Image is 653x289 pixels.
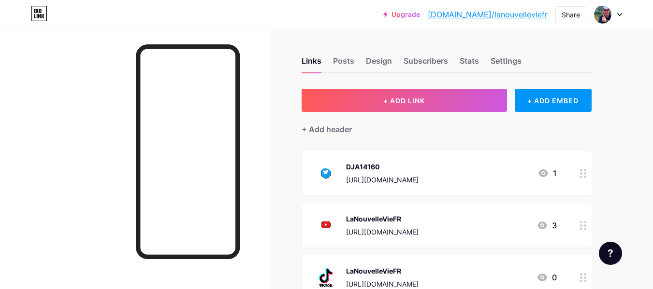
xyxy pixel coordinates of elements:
button: + ADD LINK [302,89,507,112]
div: LaNouvelleVieFR [346,266,419,276]
div: + Add header [302,124,352,135]
a: [DOMAIN_NAME]/lanouvelleviefr [428,9,548,20]
div: DJA14160 [346,162,419,172]
div: Settings [491,55,522,72]
span: + ADD LINK [383,96,425,105]
div: Links [302,55,321,72]
img: La vie de Marin-pecheur [594,5,612,24]
img: LaNouvelleVieFR [313,213,338,238]
div: Share [562,10,580,20]
img: DJA14160 [313,161,338,186]
div: Design [366,55,392,72]
div: Subscribers [404,55,448,72]
div: 0 [537,272,557,283]
div: 1 [537,167,557,179]
div: Posts [333,55,354,72]
div: LaNouvelleVieFR [346,214,419,224]
div: [URL][DOMAIN_NAME] [346,175,419,185]
div: Stats [460,55,479,72]
div: [URL][DOMAIN_NAME] [346,279,419,289]
a: Upgrade [383,11,420,18]
div: + ADD EMBED [515,89,592,112]
div: 3 [537,220,557,231]
div: [URL][DOMAIN_NAME] [346,227,419,237]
